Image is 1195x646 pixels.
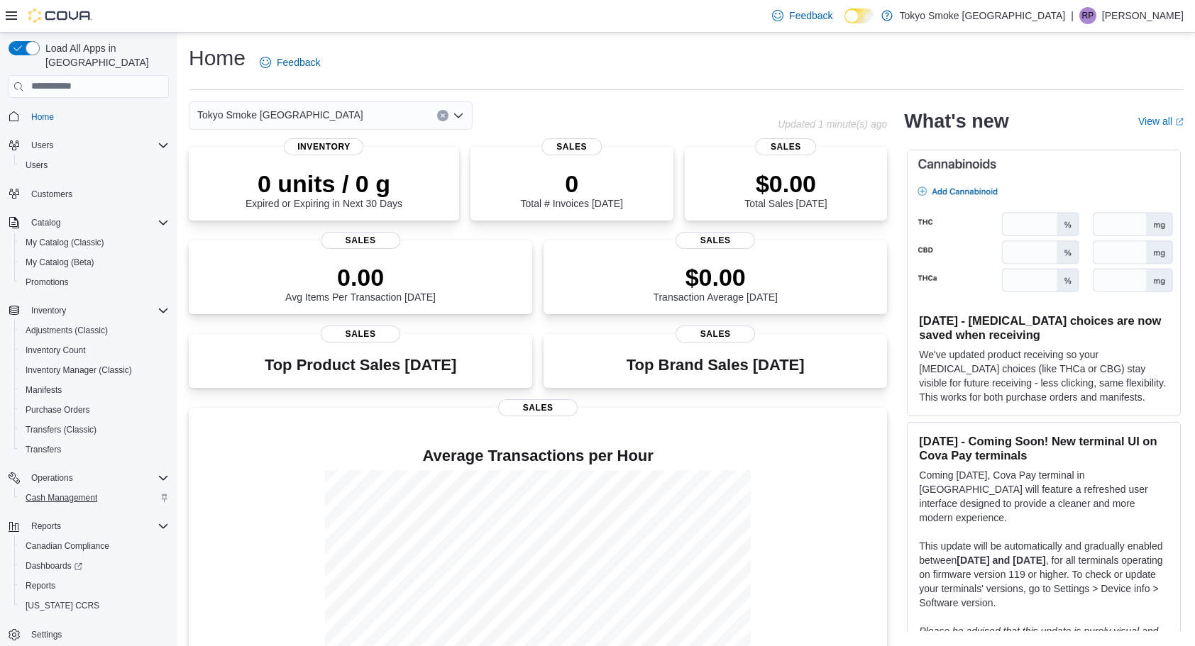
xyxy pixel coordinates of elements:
[1082,7,1094,24] span: RP
[744,169,827,209] div: Total Sales [DATE]
[14,360,175,380] button: Inventory Manager (Classic)
[26,364,132,376] span: Inventory Manager (Classic)
[28,9,92,23] img: Cova
[20,342,169,359] span: Inventory Count
[778,118,887,130] p: Updated 1 minute(s) ago
[26,600,99,611] span: [US_STATE] CCRS
[26,137,169,154] span: Users
[20,538,115,555] a: Canadian Compliance
[766,1,838,30] a: Feedback
[20,441,169,458] span: Transfers
[653,263,778,303] div: Transaction Average [DATE]
[26,325,108,336] span: Adjustments (Classic)
[26,540,109,552] span: Canadian Compliance
[14,556,175,576] a: Dashboards
[20,597,169,614] span: Washington CCRS
[20,322,169,339] span: Adjustments (Classic)
[31,629,62,640] span: Settings
[200,447,876,464] h4: Average Transactions per Hour
[14,596,175,616] button: [US_STATE] CCRS
[26,302,169,319] span: Inventory
[26,277,69,288] span: Promotions
[20,254,169,271] span: My Catalog (Beta)
[20,382,67,399] a: Manifests
[26,469,169,486] span: Operations
[20,157,53,174] a: Users
[321,325,400,343] span: Sales
[789,9,832,23] span: Feedback
[31,305,66,316] span: Inventory
[14,380,175,400] button: Manifests
[900,7,1066,24] p: Tokyo Smoke [GEOGRAPHIC_DATA]
[26,580,55,591] span: Reports
[14,488,175,508] button: Cash Management
[189,44,246,72] h1: Home
[20,557,88,574] a: Dashboards
[26,237,104,248] span: My Catalog (Classic)
[26,404,90,416] span: Purchase Orders
[20,489,103,506] a: Cash Management
[3,624,175,645] button: Settings
[26,186,78,203] a: Customers
[246,169,402,198] p: 0 units / 0 g
[20,577,61,594] a: Reports
[627,357,805,374] h3: Top Brand Sales [DATE]
[246,169,402,209] div: Expired or Expiring in Next 30 Days
[20,382,169,399] span: Manifests
[26,626,67,643] a: Settings
[541,138,602,155] span: Sales
[3,184,175,204] button: Customers
[31,217,60,228] span: Catalog
[14,440,175,460] button: Transfers
[26,214,169,231] span: Catalog
[20,254,100,271] a: My Catalog (Beta)
[26,492,97,503] span: Cash Management
[26,625,169,643] span: Settings
[254,48,326,77] a: Feedback
[26,160,48,171] span: Users
[26,214,66,231] button: Catalog
[1079,7,1096,24] div: Ruchit Patel
[31,140,53,151] span: Users
[957,555,1045,566] strong: [DATE] and [DATE]
[20,234,169,251] span: My Catalog (Classic)
[20,274,169,291] span: Promotions
[3,468,175,488] button: Operations
[26,384,62,396] span: Manifests
[20,401,169,418] span: Purchase Orders
[14,340,175,360] button: Inventory Count
[14,536,175,556] button: Canadian Compliance
[14,272,175,292] button: Promotions
[521,169,623,209] div: Total # Invoices [DATE]
[26,108,169,126] span: Home
[844,23,845,24] span: Dark Mode
[756,138,817,155] span: Sales
[26,108,60,126] a: Home
[3,213,175,233] button: Catalog
[14,321,175,340] button: Adjustments (Classic)
[265,357,456,374] h3: Top Product Sales [DATE]
[20,597,105,614] a: [US_STATE] CCRS
[26,137,59,154] button: Users
[3,516,175,536] button: Reports
[844,9,874,23] input: Dark Mode
[919,313,1169,342] h3: [DATE] - [MEDICAL_DATA] choices are now saved when receiving
[676,232,755,249] span: Sales
[20,362,169,379] span: Inventory Manager (Classic)
[284,138,363,155] span: Inventory
[1102,7,1184,24] p: [PERSON_NAME]
[20,342,92,359] a: Inventory Count
[1175,118,1184,126] svg: External link
[919,347,1169,404] p: We've updated product receiving so your [MEDICAL_DATA] choices (like THCa or CBG) stay visible fo...
[3,106,175,127] button: Home
[20,362,138,379] a: Inventory Manager (Classic)
[321,232,400,249] span: Sales
[20,538,169,555] span: Canadian Compliance
[14,252,175,272] button: My Catalog (Beta)
[676,325,755,343] span: Sales
[197,106,363,123] span: Tokyo Smoke [GEOGRAPHIC_DATA]
[26,257,94,268] span: My Catalog (Beta)
[3,301,175,321] button: Inventory
[20,557,169,574] span: Dashboards
[3,135,175,155] button: Users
